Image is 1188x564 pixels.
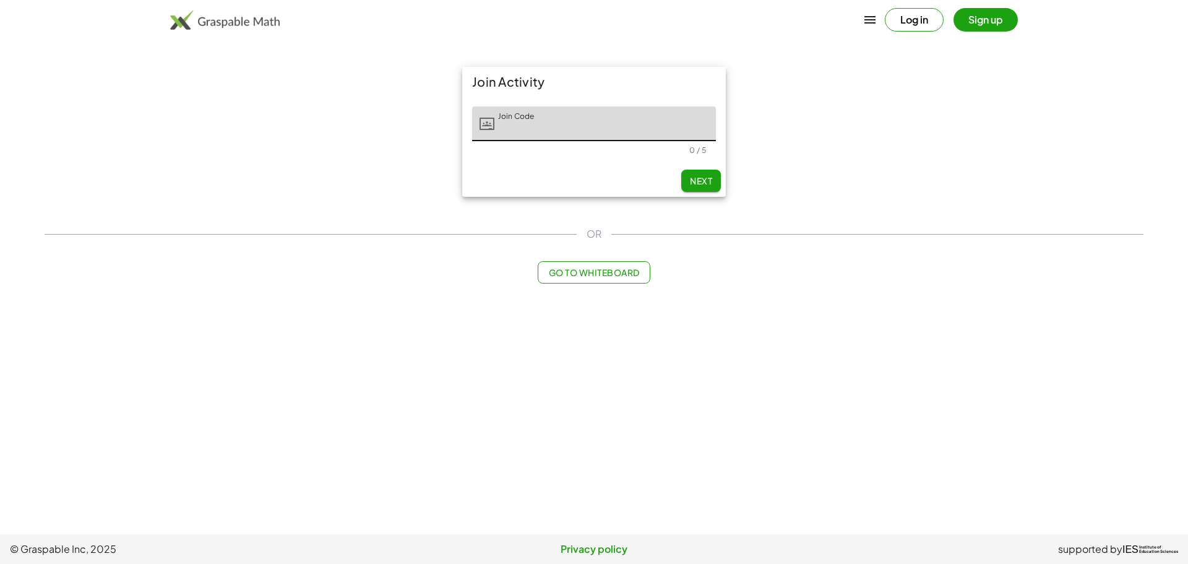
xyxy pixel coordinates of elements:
span: Next [690,175,712,186]
button: Sign up [953,8,1018,32]
div: Join Activity [462,67,726,97]
span: OR [587,227,601,241]
button: Go to Whiteboard [538,261,650,284]
span: Institute of Education Sciences [1139,545,1178,554]
span: supported by [1058,542,1122,557]
span: Go to Whiteboard [548,267,639,278]
span: © Graspable Inc, 2025 [10,542,399,557]
button: Log in [885,8,944,32]
a: IESInstitute ofEducation Sciences [1122,542,1178,557]
span: IES [1122,544,1138,555]
button: Next [681,170,721,192]
div: 0 / 5 [689,145,706,155]
a: Privacy policy [399,542,788,557]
